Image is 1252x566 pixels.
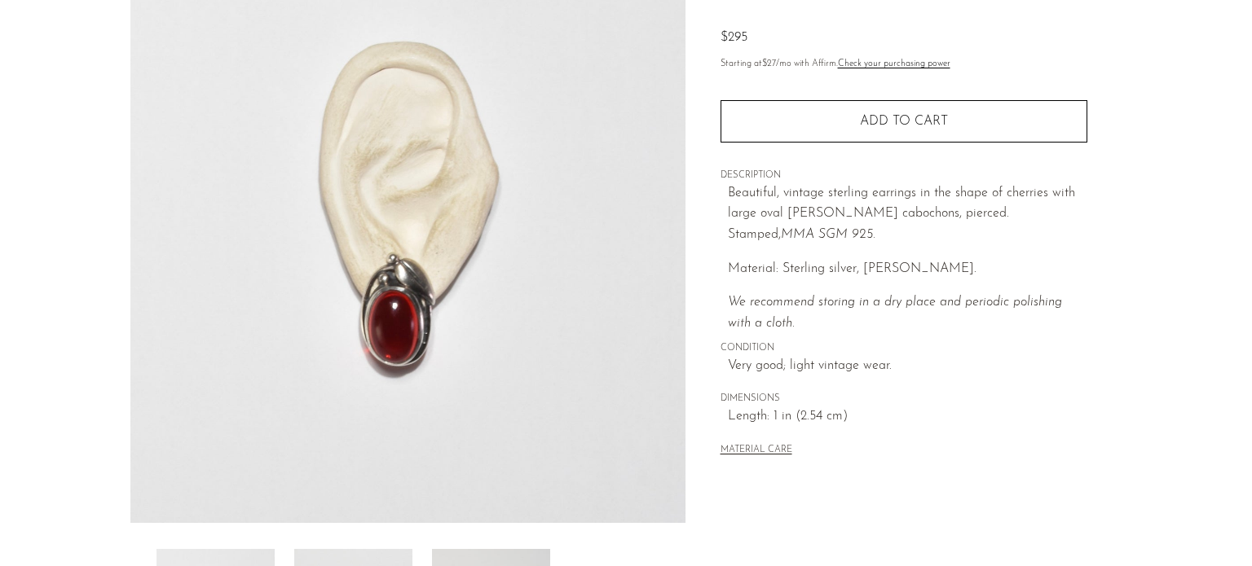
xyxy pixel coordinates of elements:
span: CONDITION [721,341,1087,356]
span: $295 [721,31,747,44]
span: DESCRIPTION [721,169,1087,183]
span: DIMENSIONS [721,392,1087,406]
button: Add to cart [721,100,1087,143]
p: Material: Sterling silver, [PERSON_NAME]. [728,259,1087,280]
span: Add to cart [860,115,948,128]
span: Length: 1 in (2.54 cm) [728,406,1087,428]
i: We recommend storing in a dry place and periodic polishing with a cloth. [728,296,1062,330]
span: $27 [762,59,776,68]
button: MATERIAL CARE [721,445,792,457]
em: MMA SGM 925. [781,228,875,241]
p: Beautiful, vintage sterling earrings in the shape of cherries with large oval [PERSON_NAME] caboc... [728,183,1087,246]
span: Very good; light vintage wear. [728,356,1087,377]
p: Starting at /mo with Affirm. [721,57,1087,72]
a: Check your purchasing power - Learn more about Affirm Financing (opens in modal) [838,59,950,68]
